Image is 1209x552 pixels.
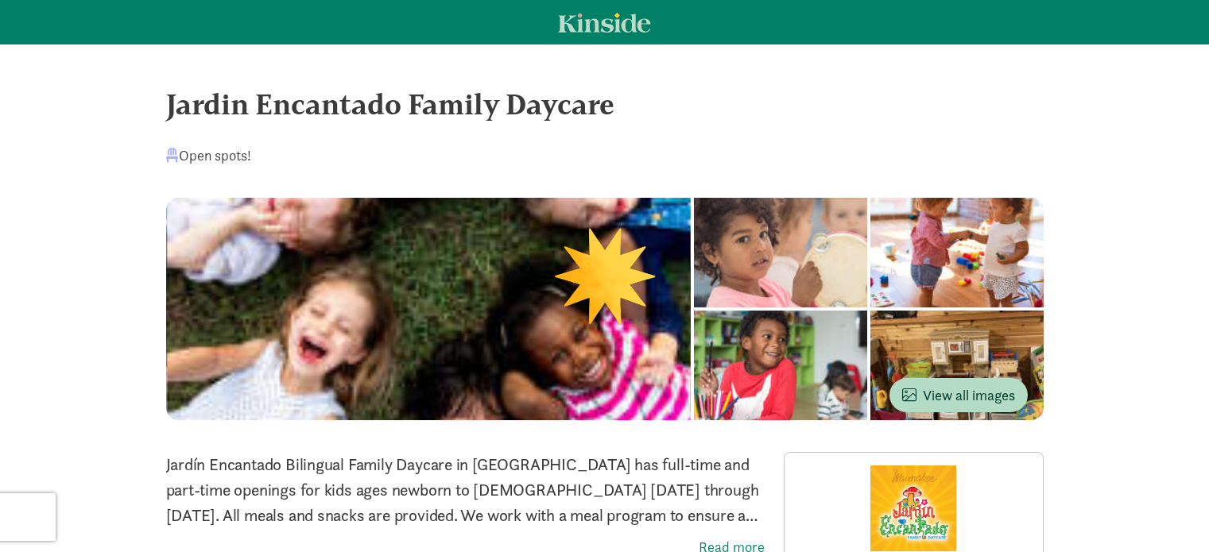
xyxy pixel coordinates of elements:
[889,378,1028,412] button: View all images
[166,83,1044,125] div: Jardin Encantado Family Daycare
[166,145,251,166] div: Open spots!
[902,384,1015,406] span: View all images
[870,465,956,551] img: Provider logo
[166,452,765,528] p: Jardín Encantado Bilingual Family Daycare in [GEOGRAPHIC_DATA] has full-time and part-time openin...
